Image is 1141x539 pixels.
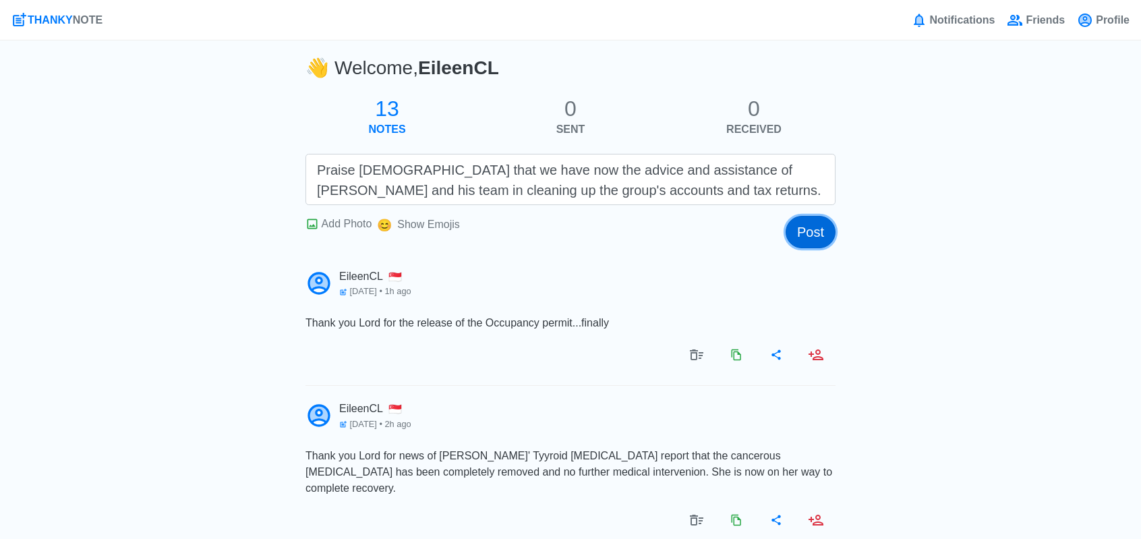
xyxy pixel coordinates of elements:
[305,57,329,80] span: wave
[322,218,372,229] span: Add Photo
[384,286,411,296] span: 1h ago
[295,96,479,121] h2: 13
[339,402,411,415] a: EileenCL 🇸🇬
[388,405,402,414] span: 🇸🇬
[1076,11,1130,29] a: Profile
[305,450,832,494] span: Thank you Lord for news of [PERSON_NAME]' Tyyroid [MEDICAL_DATA] report that the cancerous [MEDIC...
[397,217,459,233] div: Show Emojis
[339,286,411,296] small: [DATE] •
[28,12,103,28] div: THANKY
[1093,12,1130,28] span: Profile
[910,11,996,29] a: Notifications
[73,14,103,26] span: NOTE
[339,270,411,283] a: EileenCL 🇸🇬
[384,419,411,429] span: 2h ago
[786,216,836,248] button: Post
[339,419,411,429] small: [DATE] •
[662,96,846,121] h2: 0
[339,270,411,283] h6: EileenCL
[662,121,846,138] p: RECEIVED
[1023,12,1065,28] span: Friends
[305,57,499,85] h3: Welcome,
[1006,11,1065,29] a: Friends
[418,57,499,78] b: EileenCL
[305,317,609,329] span: Thank you Lord for the release of the Occupancy permit...finally
[388,273,402,282] span: 🇸🇬
[377,219,392,232] span: smile
[295,121,479,138] p: NOTES
[479,121,662,138] p: SENT
[927,12,995,28] span: Notifications
[479,96,662,121] h2: 0
[305,154,836,205] textarea: Praise [DEMOGRAPHIC_DATA] that we have now the advice and assistance of [PERSON_NAME] and his tea...
[339,402,411,415] h6: EileenCL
